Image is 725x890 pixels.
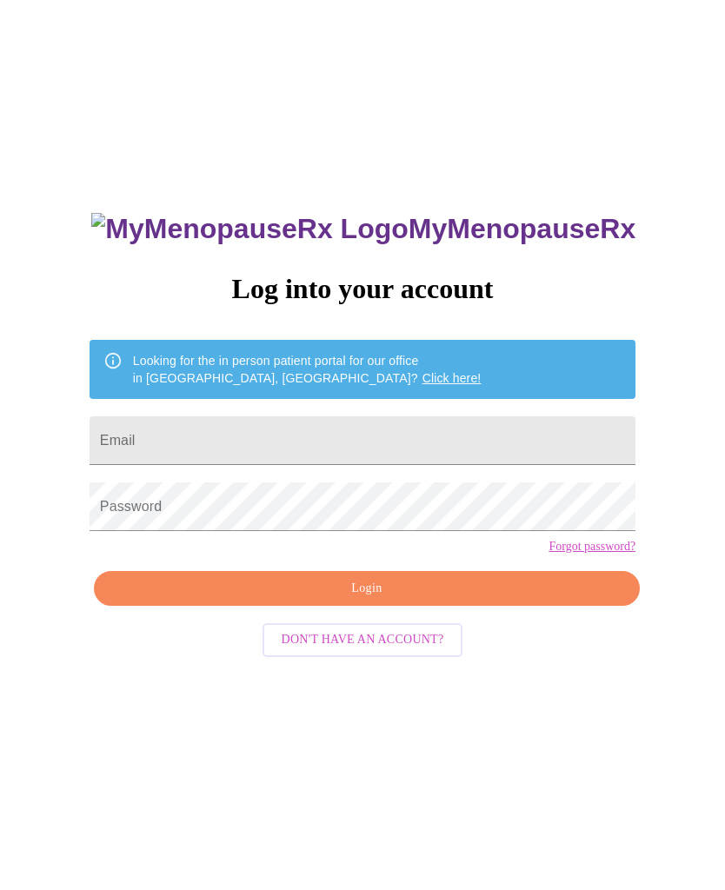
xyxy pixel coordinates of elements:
img: MyMenopauseRx Logo [91,213,408,245]
span: Login [114,578,620,600]
a: Don't have an account? [258,631,468,646]
a: Forgot password? [549,540,635,554]
div: Looking for the in person patient portal for our office in [GEOGRAPHIC_DATA], [GEOGRAPHIC_DATA]? [133,345,482,394]
button: Don't have an account? [263,623,463,657]
h3: Log into your account [90,273,635,305]
span: Don't have an account? [282,629,444,651]
h3: MyMenopauseRx [91,213,635,245]
button: Login [94,571,640,607]
a: Click here! [422,371,482,385]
